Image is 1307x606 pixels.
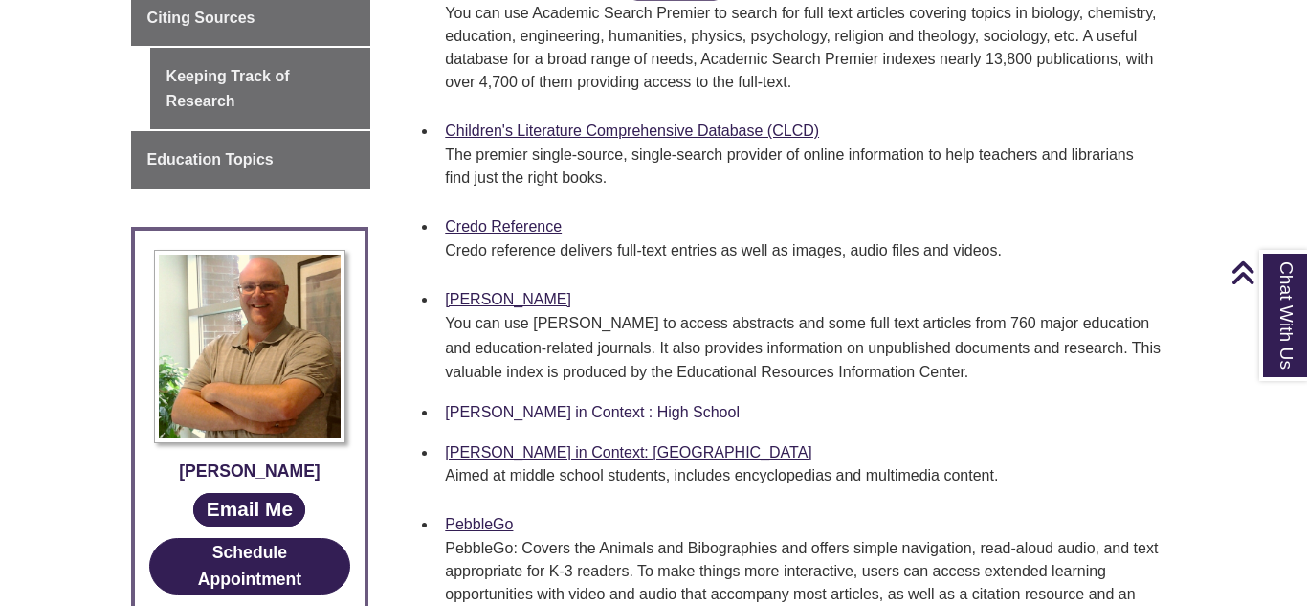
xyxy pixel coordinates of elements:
a: Keeping Track of Research [150,48,371,129]
a: Children's Literature Comprehensive Database (CLCD) [445,123,819,139]
span: Education Topics [147,151,274,168]
a: PebbleGo [445,516,513,532]
a: [PERSON_NAME] in Context : High School [445,404,740,420]
p: The premier single-source, single-search provider of online information to help teachers and libr... [445,144,1161,190]
img: Profile Photo [154,250,345,443]
a: Profile Photo [PERSON_NAME] [149,250,351,484]
button: Schedule Appointment [149,538,351,595]
p: You can use Academic Search Premier to search for full text articles covering topics in biology, ... [445,2,1161,94]
span: Citing Sources [147,10,255,26]
a: Email Me [193,493,305,527]
a: Back to Top [1230,259,1302,285]
a: Education Topics [131,131,371,189]
p: Aimed at middle school students, includes encyclopedias and multimedia content. [445,464,1161,487]
a: Credo Reference [445,218,562,235]
p: Credo reference delivers full-text entries as well as images, audio files and videos. [445,239,1161,262]
div: [PERSON_NAME] [149,458,351,484]
a: [PERSON_NAME] [445,291,571,307]
a: [PERSON_NAME] in Context: [GEOGRAPHIC_DATA] [445,444,812,460]
div: You can use [PERSON_NAME] to access abstracts and some full text articles from 760 major educatio... [445,311,1161,385]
